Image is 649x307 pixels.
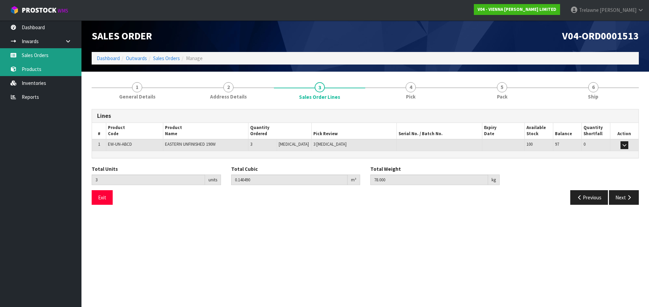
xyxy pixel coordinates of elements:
[478,6,556,12] strong: V04 - VIENNA [PERSON_NAME] LIMITED
[250,141,252,147] span: 3
[92,190,113,205] button: Exit
[588,82,598,92] span: 6
[58,7,68,14] small: WMS
[10,6,19,14] img: cube-alt.png
[92,104,639,210] span: Sales Order Lines
[526,141,533,147] span: 100
[223,82,234,92] span: 2
[482,123,525,139] th: Expiry Date
[570,190,608,205] button: Previous
[555,141,559,147] span: 97
[248,123,311,139] th: Quantity Ordered
[397,123,482,139] th: Serial No. / Batch No.
[311,123,396,139] th: Pick Review
[497,82,507,92] span: 5
[488,175,500,185] div: kg
[186,55,203,61] span: Manage
[406,82,416,92] span: 4
[106,123,163,139] th: Product Code
[313,141,347,147] span: 3 [MEDICAL_DATA]
[348,175,360,185] div: m³
[92,30,152,42] span: Sales Order
[406,93,415,100] span: Pick
[553,123,582,139] th: Balance
[609,190,639,205] button: Next
[610,123,638,139] th: Action
[562,30,639,42] span: V04-ORD0001513
[588,93,598,100] span: Ship
[210,93,247,100] span: Address Details
[315,82,325,92] span: 3
[92,175,205,185] input: Total Units
[497,93,507,100] span: Pack
[231,175,348,185] input: Total Cubic
[163,123,248,139] th: Product Name
[583,141,586,147] span: 0
[119,93,155,100] span: General Details
[108,141,132,147] span: EW-UN-ABCD
[132,82,142,92] span: 1
[600,7,636,13] span: [PERSON_NAME]
[279,141,309,147] span: [MEDICAL_DATA]
[231,165,258,173] label: Total Cubic
[126,55,147,61] a: Outwards
[98,141,100,147] span: 1
[299,93,340,101] span: Sales Order Lines
[22,6,56,15] span: ProStock
[581,123,610,139] th: Quantity Shortfall
[97,113,633,119] h3: Lines
[92,165,118,173] label: Total Units
[153,55,180,61] a: Sales Orders
[370,165,401,173] label: Total Weight
[165,141,216,147] span: EASTERN UNFINISHED 190W
[525,123,553,139] th: Available Stock
[579,7,599,13] span: Trelawne
[205,175,221,185] div: units
[97,55,120,61] a: Dashboard
[92,123,106,139] th: #
[370,175,488,185] input: Total Weight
